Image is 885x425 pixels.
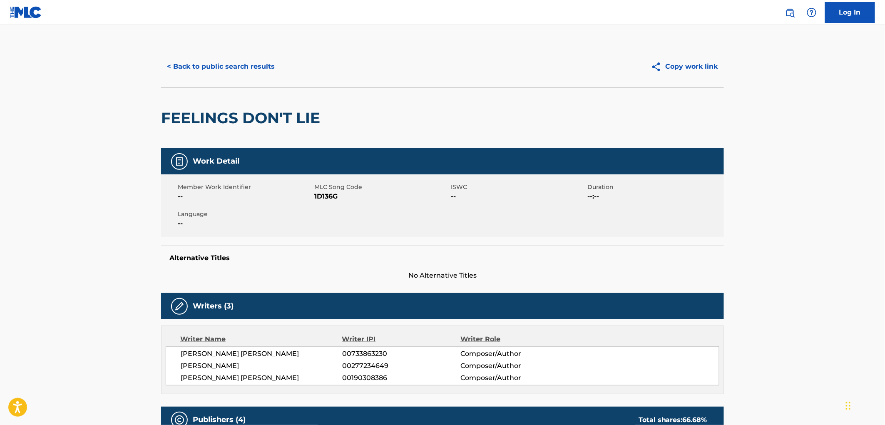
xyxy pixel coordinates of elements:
span: 00190308386 [342,373,460,383]
span: [PERSON_NAME] [181,361,342,371]
span: -- [451,191,585,201]
span: Composer/Author [460,373,568,383]
span: No Alternative Titles [161,271,724,281]
a: Log In [825,2,875,23]
span: ISWC [451,183,585,191]
span: Member Work Identifier [178,183,312,191]
div: Writer IPI [342,334,461,344]
img: search [785,7,795,17]
div: Drag [846,393,851,418]
span: --:-- [587,191,722,201]
h5: Publishers (4) [193,415,246,425]
a: Public Search [782,4,798,21]
span: 00733863230 [342,349,460,359]
img: Writers [174,301,184,311]
img: Copy work link [651,62,666,72]
h5: Alternative Titles [169,254,716,262]
div: Writer Role [460,334,568,344]
span: Composer/Author [460,361,568,371]
h5: Work Detail [193,157,239,166]
img: Publishers [174,415,184,425]
h5: Writers (3) [193,301,234,311]
div: Total shares: [639,415,707,425]
h2: FEELINGS DON'T LIE [161,109,324,127]
span: 00277234649 [342,361,460,371]
span: Language [178,210,312,219]
button: < Back to public search results [161,56,281,77]
img: MLC Logo [10,6,42,18]
span: -- [178,219,312,229]
span: 1D136G [314,191,449,201]
span: -- [178,191,312,201]
img: help [807,7,817,17]
span: MLC Song Code [314,183,449,191]
span: Duration [587,183,722,191]
span: [PERSON_NAME] [PERSON_NAME] [181,349,342,359]
span: 66.68 % [683,416,707,424]
div: Writer Name [180,334,342,344]
div: Help [803,4,820,21]
img: Work Detail [174,157,184,167]
span: Composer/Author [460,349,568,359]
span: [PERSON_NAME] [PERSON_NAME] [181,373,342,383]
button: Copy work link [645,56,724,77]
iframe: Chat Widget [843,385,885,425]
